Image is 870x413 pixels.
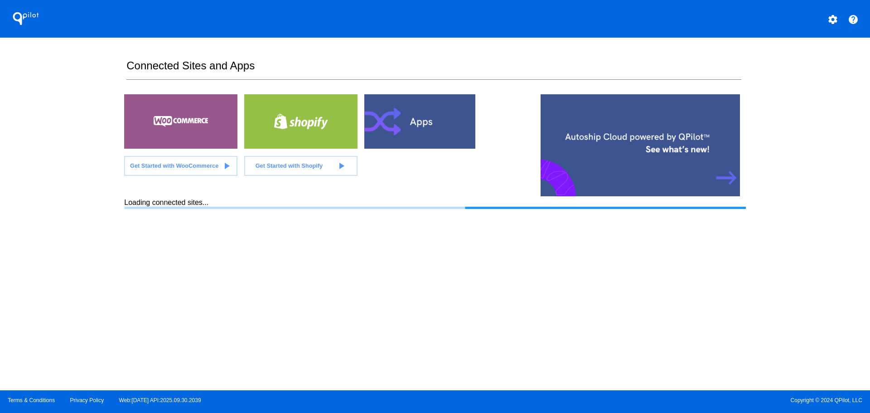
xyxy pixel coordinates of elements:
[124,199,745,209] div: Loading connected sites...
[126,59,741,80] h2: Connected Sites and Apps
[8,10,44,28] h1: QPilot
[256,162,323,169] span: Get Started with Shopify
[848,14,859,25] mat-icon: help
[70,397,104,403] a: Privacy Policy
[827,14,838,25] mat-icon: settings
[130,162,218,169] span: Get Started with WooCommerce
[443,397,862,403] span: Copyright © 2024 QPilot, LLC
[221,160,232,171] mat-icon: play_arrow
[336,160,347,171] mat-icon: play_arrow
[244,156,358,176] a: Get Started with Shopify
[124,156,237,176] a: Get Started with WooCommerce
[8,397,55,403] a: Terms & Conditions
[119,397,201,403] a: Web:[DATE] API:2025.09.30.2039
